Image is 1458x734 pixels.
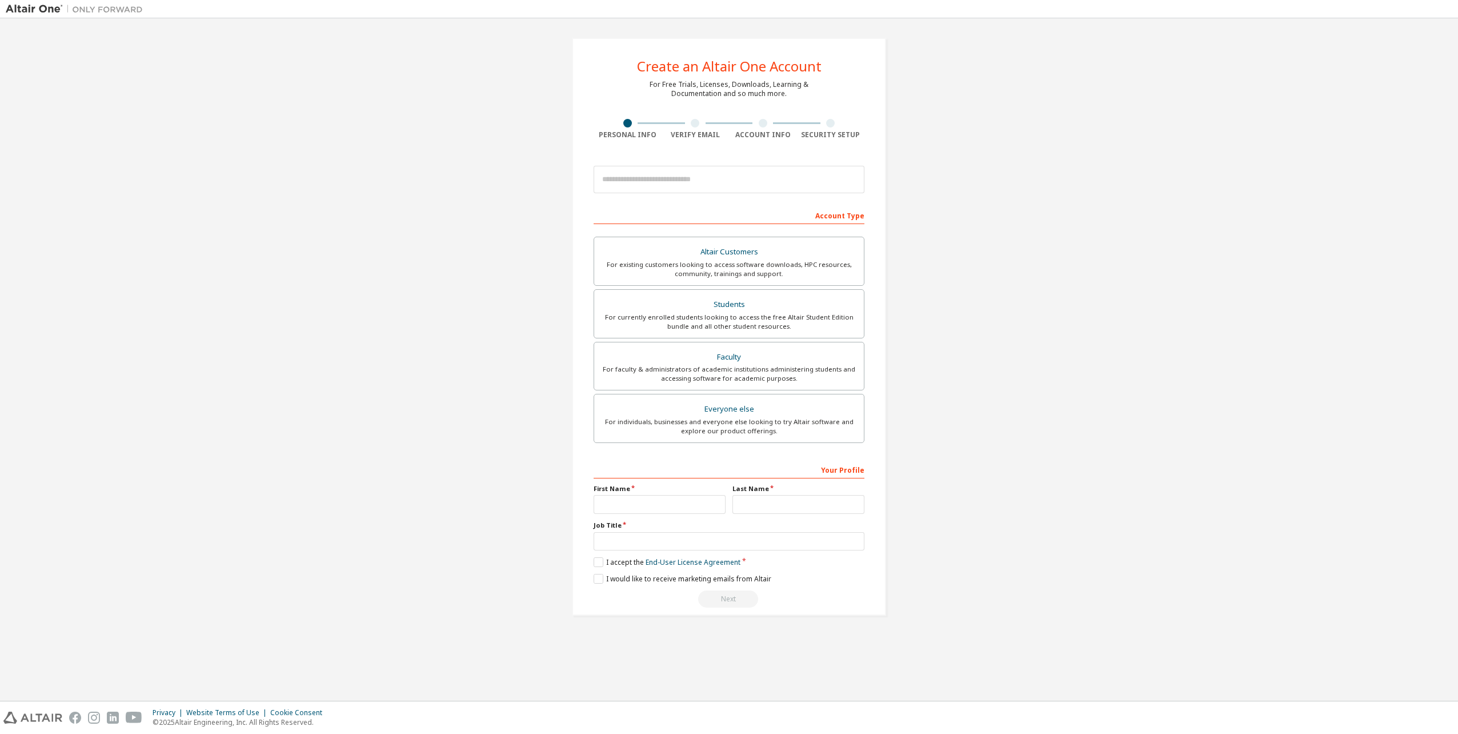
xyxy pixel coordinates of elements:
[601,244,857,260] div: Altair Customers
[88,712,100,724] img: instagram.svg
[126,712,142,724] img: youtube.svg
[646,557,740,567] a: End-User License Agreement
[153,708,186,717] div: Privacy
[153,717,329,727] p: © 2025 Altair Engineering, Inc. All Rights Reserved.
[601,297,857,313] div: Students
[601,401,857,417] div: Everyone else
[594,130,662,139] div: Personal Info
[594,484,726,493] label: First Name
[594,574,771,584] label: I would like to receive marketing emails from Altair
[601,349,857,365] div: Faculty
[601,313,857,331] div: For currently enrolled students looking to access the free Altair Student Edition bundle and all ...
[601,260,857,278] div: For existing customers looking to access software downloads, HPC resources, community, trainings ...
[601,365,857,383] div: For faculty & administrators of academic institutions administering students and accessing softwa...
[729,130,797,139] div: Account Info
[594,521,864,530] label: Job Title
[594,460,864,478] div: Your Profile
[186,708,270,717] div: Website Terms of Use
[601,417,857,436] div: For individuals, businesses and everyone else looking to try Altair software and explore our prod...
[270,708,329,717] div: Cookie Consent
[594,206,864,224] div: Account Type
[594,557,740,567] label: I accept the
[650,80,808,98] div: For Free Trials, Licenses, Downloads, Learning & Documentation and so much more.
[662,130,730,139] div: Verify Email
[3,712,62,724] img: altair_logo.svg
[732,484,864,493] label: Last Name
[6,3,149,15] img: Altair One
[797,130,865,139] div: Security Setup
[594,591,864,608] div: Read and acccept EULA to continue
[69,712,81,724] img: facebook.svg
[107,712,119,724] img: linkedin.svg
[637,59,822,73] div: Create an Altair One Account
